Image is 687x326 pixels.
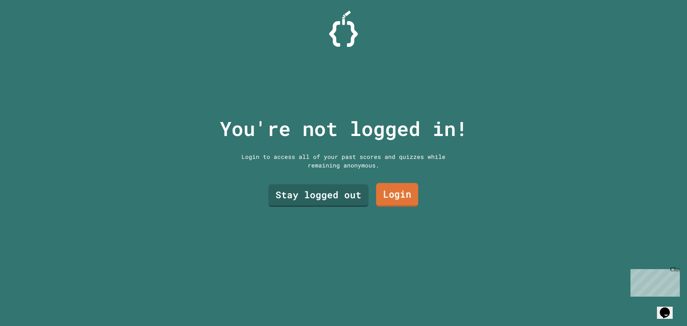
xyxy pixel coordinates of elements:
a: Stay logged out [268,184,369,207]
p: You're not logged in! [220,114,468,143]
div: Login to access all of your past scores and quizzes while remaining anonymous. [236,152,451,170]
div: Chat with us now!Close [3,3,49,45]
img: Logo.svg [329,11,358,47]
a: Login [376,183,418,207]
iframe: chat widget [628,266,680,297]
iframe: chat widget [657,297,680,319]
